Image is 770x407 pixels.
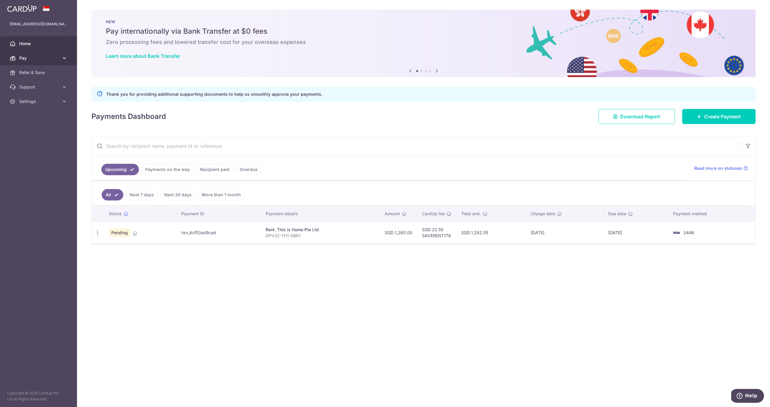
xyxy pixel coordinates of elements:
[731,389,764,404] iframe: Opens a widget where you can find more information
[461,211,481,217] span: Total amt.
[682,109,756,124] a: Create Payment
[694,165,748,171] a: Read more on statuses
[19,70,59,76] span: Refer & Save
[19,41,59,47] span: Home
[266,233,375,239] p: DPV32-1111-SBR1
[598,109,675,124] a: Download Report
[417,222,456,244] td: SGD 22.55 SAVERENT179
[385,211,400,217] span: Amount
[91,111,166,122] h4: Payments Dashboard
[380,222,417,244] td: SGD 1,260.00
[177,206,261,222] th: Payment ID
[670,229,682,236] img: Bank Card
[261,206,380,222] th: Payment details
[92,136,741,156] input: Search by recipient name, payment id or reference
[160,189,196,200] a: Next 30 days
[236,164,261,175] a: Overdue
[106,26,741,36] h5: Pay internationally via Bank Transfer at $0 fees
[106,39,741,46] h6: Zero processing fees and lowered transfer cost for your overseas expenses
[177,222,261,244] td: txn_4cf53ad9cad
[101,164,139,175] a: Upcoming
[198,189,245,200] a: More than 1 month
[126,189,158,200] a: Next 7 days
[531,211,555,217] span: Charge date
[694,165,742,171] span: Read more on statuses
[106,91,322,98] p: Thank you for providing additional supporting documents to help us smoothly approve your payments.
[19,55,59,61] span: Pay
[19,84,59,90] span: Support
[106,53,180,59] a: Learn more about Bank Transfer
[668,206,755,222] th: Payment method
[141,164,194,175] a: Payments on the way
[608,211,626,217] span: Due date
[106,19,741,24] p: NEW
[456,222,526,244] td: SGD 1,282.55
[526,222,603,244] td: [DATE]
[603,222,668,244] td: [DATE]
[683,230,694,235] span: 3446
[10,21,67,27] p: [EMAIL_ADDRESS][DOMAIN_NAME]
[102,189,123,200] a: All
[109,228,130,237] span: Pending
[19,98,59,104] span: Settings
[109,211,122,217] span: Status
[7,5,37,12] img: CardUp
[266,227,375,233] div: Rent. This is Home Pte Ltd
[422,211,445,217] span: CardUp fee
[620,113,660,120] span: Download Report
[704,113,741,120] span: Create Payment
[196,164,233,175] a: Recipient paid
[91,10,756,77] img: Bank transfer banner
